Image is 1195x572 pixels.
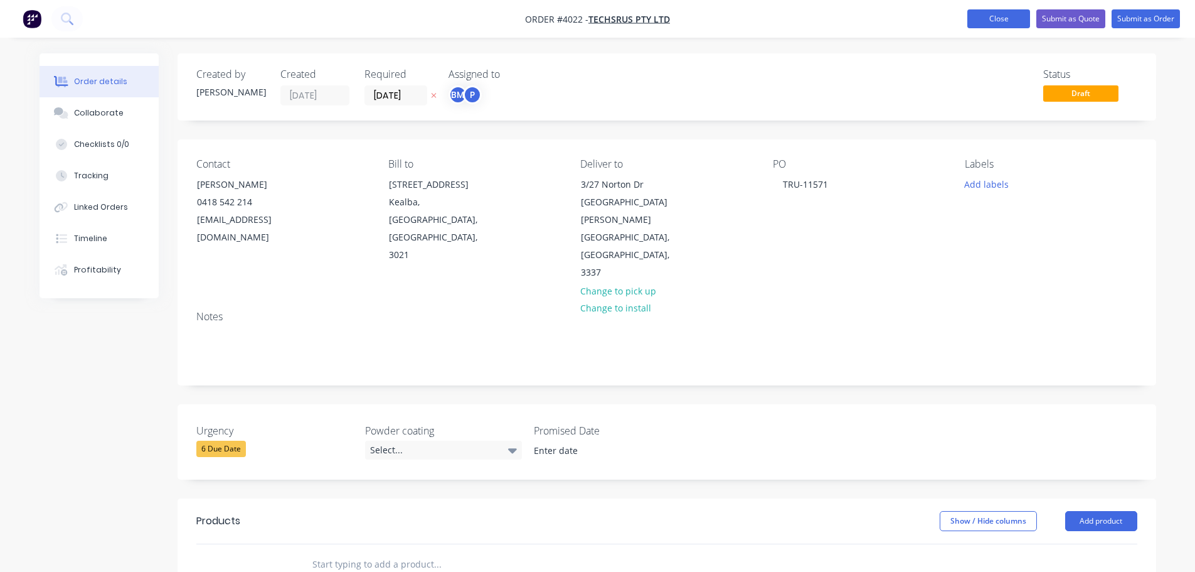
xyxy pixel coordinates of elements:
[197,211,301,246] div: [EMAIL_ADDRESS][DOMAIN_NAME]
[74,233,107,244] div: Timeline
[74,170,109,181] div: Tracking
[525,441,681,460] input: Enter date
[773,175,838,193] div: TRU-11571
[74,202,128,213] div: Linked Orders
[378,175,504,264] div: [STREET_ADDRESS]Kealba, [GEOGRAPHIC_DATA], [GEOGRAPHIC_DATA], 3021
[389,176,493,193] div: [STREET_ADDRESS]
[449,68,574,80] div: Assigned to
[365,441,522,460] div: Select...
[196,68,265,80] div: Created by
[1112,9,1180,28] button: Submit as Order
[74,139,129,150] div: Checklists 0/0
[365,423,522,438] label: Powder coating
[40,129,159,160] button: Checklists 0/0
[463,85,482,104] div: P
[40,97,159,129] button: Collaborate
[40,66,159,97] button: Order details
[74,107,124,119] div: Collaborate
[573,299,657,316] button: Change to install
[364,68,433,80] div: Required
[581,193,685,281] div: [GEOGRAPHIC_DATA][PERSON_NAME][GEOGRAPHIC_DATA], [GEOGRAPHIC_DATA], 3337
[588,13,670,25] a: TechsRus Pty Ltd
[773,158,945,170] div: PO
[40,254,159,286] button: Profitability
[449,85,467,104] div: BM
[534,423,691,438] label: Promised Date
[1065,511,1137,531] button: Add product
[940,511,1037,531] button: Show / Hide columns
[23,9,41,28] img: Factory
[196,514,240,529] div: Products
[958,175,1016,192] button: Add labels
[40,223,159,254] button: Timeline
[197,193,301,211] div: 0418 542 214
[1043,85,1118,101] span: Draft
[580,158,752,170] div: Deliver to
[197,176,301,193] div: [PERSON_NAME]
[1036,9,1105,28] button: Submit as Quote
[525,13,588,25] span: Order #4022 -
[196,311,1137,323] div: Notes
[965,158,1137,170] div: Labels
[196,441,246,457] div: 6 Due Date
[581,176,685,193] div: 3/27 Norton Dr
[40,160,159,192] button: Tracking
[449,85,482,104] button: BMP
[74,264,121,276] div: Profitability
[570,175,696,282] div: 3/27 Norton Dr[GEOGRAPHIC_DATA][PERSON_NAME][GEOGRAPHIC_DATA], [GEOGRAPHIC_DATA], 3337
[186,175,312,247] div: [PERSON_NAME]0418 542 214[EMAIL_ADDRESS][DOMAIN_NAME]
[388,158,560,170] div: Bill to
[280,68,349,80] div: Created
[389,193,493,264] div: Kealba, [GEOGRAPHIC_DATA], [GEOGRAPHIC_DATA], 3021
[40,192,159,223] button: Linked Orders
[573,282,662,299] button: Change to pick up
[196,423,353,438] label: Urgency
[196,158,368,170] div: Contact
[967,9,1030,28] button: Close
[74,76,127,87] div: Order details
[196,85,265,99] div: [PERSON_NAME]
[1043,68,1137,80] div: Status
